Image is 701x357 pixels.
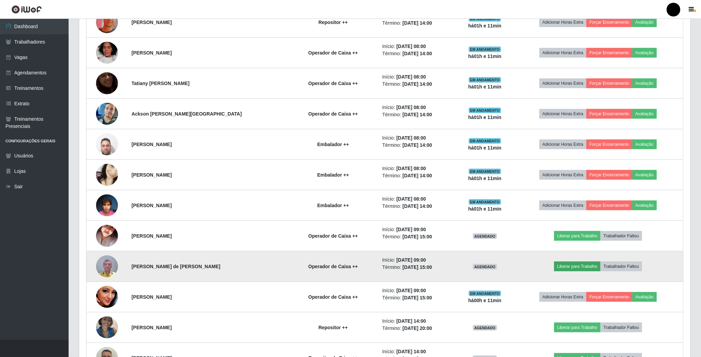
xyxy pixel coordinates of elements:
button: Avaliação [632,79,657,88]
strong: Embalador ++ [317,203,349,208]
span: EM ANDAMENTO [469,138,501,144]
strong: Ackson [PERSON_NAME][GEOGRAPHIC_DATA] [132,111,242,117]
span: AGENDADO [473,264,497,270]
li: Início: [382,226,453,233]
strong: [PERSON_NAME] [132,233,172,239]
button: Forçar Encerramento [586,17,632,27]
button: Adicionar Horas Extra [539,292,586,302]
time: [DATE] 15:00 [403,264,432,270]
li: Término: [382,20,453,27]
time: [DATE] 15:00 [403,295,432,300]
time: [DATE] 08:00 [396,105,426,110]
button: Avaliação [632,170,657,180]
img: 1718064030581.jpeg [96,3,118,42]
button: Avaliação [632,17,657,27]
strong: Tatiany [PERSON_NAME] [132,81,190,86]
li: Início: [382,287,453,294]
img: 1673461881907.jpeg [96,216,118,255]
time: [DATE] 14:00 [403,142,432,148]
img: 1729168499099.jpeg [96,130,118,159]
span: EM ANDAMENTO [469,16,501,22]
li: Término: [382,203,453,210]
span: EM ANDAMENTO [469,77,501,83]
strong: [PERSON_NAME] [132,142,172,147]
li: Início: [382,195,453,203]
strong: [PERSON_NAME] [132,294,172,300]
li: Início: [382,165,453,172]
time: [DATE] 14:00 [396,349,426,354]
button: Liberar para Trabalho [554,231,601,241]
li: Início: [382,43,453,50]
time: [DATE] 09:00 [396,227,426,232]
button: Avaliação [632,109,657,119]
strong: Operador de Caixa ++ [308,233,358,239]
span: EM ANDAMENTO [469,108,501,113]
img: 1745957511046.jpeg [96,94,118,133]
time: [DATE] 14:00 [403,20,432,26]
strong: Operador de Caixa ++ [308,111,358,117]
strong: Embalador ++ [317,172,349,178]
button: Forçar Encerramento [586,109,632,119]
button: Avaliação [632,48,657,58]
img: 1735568187482.jpeg [96,151,118,199]
strong: Repositor ++ [319,20,348,25]
button: Forçar Encerramento [586,170,632,180]
li: Início: [382,73,453,81]
button: Avaliação [632,201,657,210]
li: Início: [382,257,453,264]
span: EM ANDAMENTO [469,199,501,205]
time: [DATE] 14:00 [403,173,432,178]
strong: Repositor ++ [319,325,348,330]
span: EM ANDAMENTO [469,47,501,52]
li: Término: [382,264,453,271]
strong: Operador de Caixa ++ [308,294,358,300]
li: Término: [382,111,453,118]
img: CoreUI Logo [11,5,42,14]
button: Adicionar Horas Extra [539,140,586,149]
li: Início: [382,104,453,111]
strong: [PERSON_NAME] de [PERSON_NAME] [132,264,221,269]
li: Término: [382,142,453,149]
img: 1721152880470.jpeg [96,64,118,103]
button: Avaliação [632,292,657,302]
span: EM ANDAMENTO [469,291,501,296]
time: [DATE] 08:00 [396,196,426,202]
li: Término: [382,81,453,88]
strong: [PERSON_NAME] [132,172,172,178]
span: AGENDADO [473,325,497,331]
time: [DATE] 08:00 [396,74,426,80]
button: Adicionar Horas Extra [539,109,586,119]
li: Término: [382,50,453,57]
strong: há 01 h e 11 min [468,53,502,59]
strong: há 01 h e 11 min [468,23,502,28]
button: Forçar Encerramento [586,201,632,210]
button: Avaliação [632,140,657,149]
time: [DATE] 08:00 [396,135,426,141]
strong: há 01 h e 11 min [468,84,502,90]
li: Início: [382,348,453,355]
button: Trabalhador Faltou [601,323,642,332]
button: Trabalhador Faltou [601,231,642,241]
img: 1750539048170.jpeg [96,277,118,317]
time: [DATE] 08:00 [396,44,426,49]
button: Adicionar Horas Extra [539,201,586,210]
time: [DATE] 09:00 [396,257,426,263]
time: [DATE] 14:00 [396,318,426,324]
time: [DATE] 20:00 [403,325,432,331]
strong: [PERSON_NAME] [132,325,172,330]
button: Forçar Encerramento [586,48,632,58]
time: [DATE] 14:00 [403,112,432,117]
strong: há 01 h e 11 min [468,145,502,151]
strong: [PERSON_NAME] [132,20,172,25]
time: [DATE] 14:00 [403,203,432,209]
button: Forçar Encerramento [586,79,632,88]
strong: [PERSON_NAME] [132,203,172,208]
strong: há 01 h e 11 min [468,176,502,181]
strong: há 00 h e 11 min [468,298,502,303]
li: Término: [382,172,453,179]
strong: há 01 h e 11 min [468,206,502,212]
button: Liberar para Trabalho [554,323,601,332]
li: Término: [382,294,453,301]
strong: Operador de Caixa ++ [308,50,358,56]
button: Adicionar Horas Extra [539,170,586,180]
